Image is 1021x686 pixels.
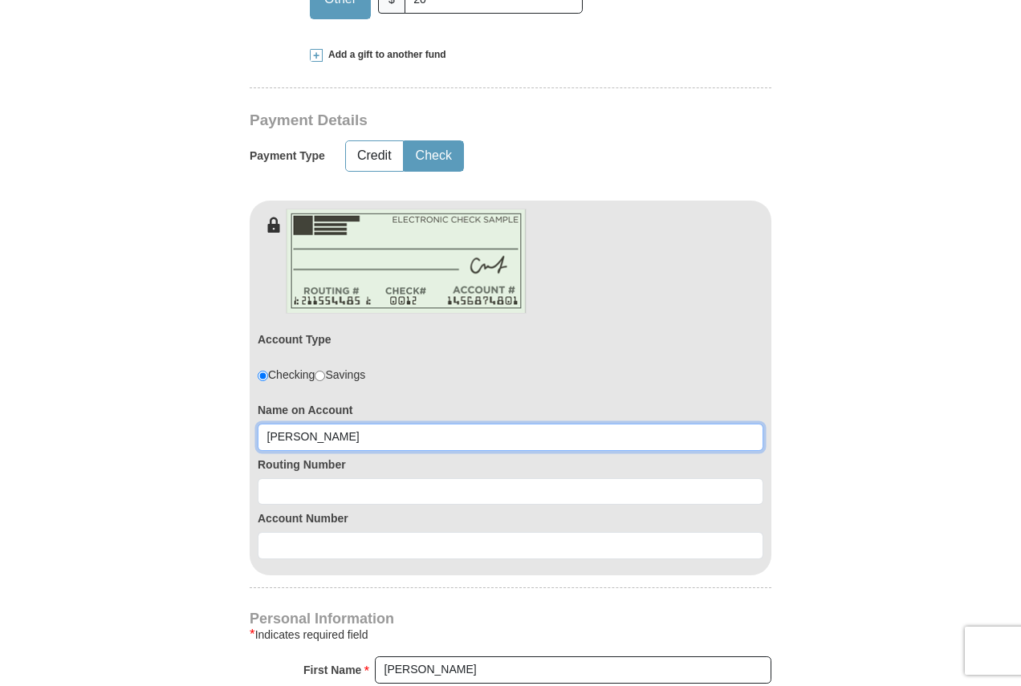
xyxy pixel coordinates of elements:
[258,510,763,526] label: Account Number
[303,659,361,681] strong: First Name
[258,367,365,383] div: Checking Savings
[258,457,763,473] label: Routing Number
[250,625,771,644] div: Indicates required field
[250,149,325,163] h5: Payment Type
[258,402,763,418] label: Name on Account
[323,48,446,62] span: Add a gift to another fund
[250,612,771,625] h4: Personal Information
[258,331,332,347] label: Account Type
[405,141,463,171] button: Check
[286,209,527,314] img: check-en.png
[250,112,659,130] h3: Payment Details
[346,141,403,171] button: Credit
